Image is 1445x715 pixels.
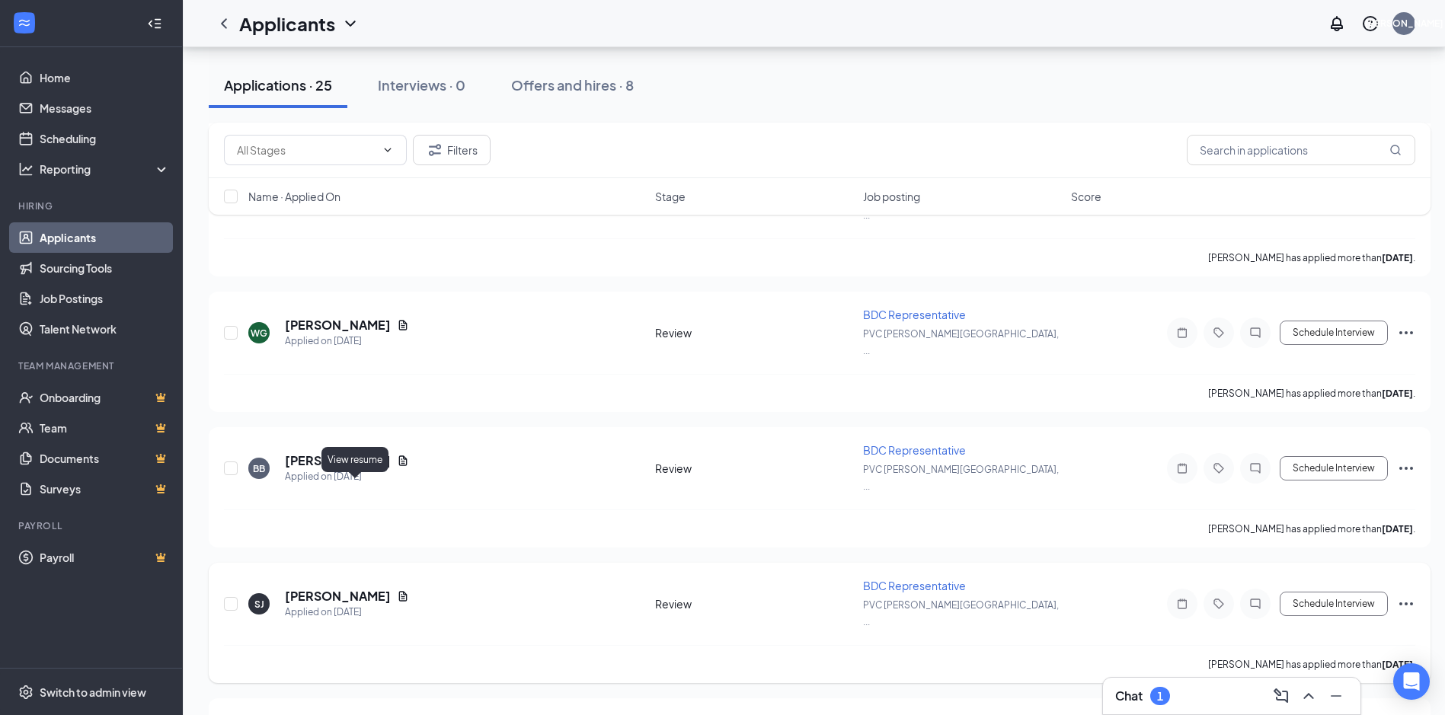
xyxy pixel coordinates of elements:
[863,443,966,457] span: BDC Representative
[863,579,966,592] span: BDC Representative
[397,590,409,602] svg: Document
[147,16,162,31] svg: Collapse
[224,75,332,94] div: Applications · 25
[1210,598,1228,610] svg: Tag
[18,519,167,532] div: Payroll
[285,334,409,349] div: Applied on [DATE]
[382,144,394,156] svg: ChevronDown
[1280,592,1388,616] button: Schedule Interview
[18,685,34,700] svg: Settings
[1208,387,1415,400] p: [PERSON_NAME] has applied more than .
[285,452,391,469] h5: [PERSON_NAME]
[863,308,966,321] span: BDC Representative
[1246,327,1264,339] svg: ChatInactive
[426,141,444,159] svg: Filter
[1300,687,1318,705] svg: ChevronUp
[40,314,170,344] a: Talent Network
[1382,659,1413,670] b: [DATE]
[1389,144,1402,156] svg: MagnifyingGlass
[1361,14,1379,33] svg: QuestionInfo
[1208,658,1415,671] p: [PERSON_NAME] has applied more than .
[1210,327,1228,339] svg: Tag
[1397,459,1415,477] svg: Ellipses
[285,469,409,484] div: Applied on [DATE]
[655,596,854,611] div: Review
[1393,663,1430,700] div: Open Intercom Messenger
[40,93,170,123] a: Messages
[397,455,409,467] svg: Document
[40,253,170,283] a: Sourcing Tools
[239,11,335,37] h1: Applicants
[285,605,409,620] div: Applied on [DATE]
[40,62,170,93] a: Home
[655,189,686,204] span: Stage
[1272,687,1290,705] svg: ComposeMessage
[1397,324,1415,342] svg: Ellipses
[397,319,409,331] svg: Document
[863,189,920,204] span: Job posting
[321,447,388,472] div: View resume
[863,328,1059,356] span: PVC [PERSON_NAME][GEOGRAPHIC_DATA], ...
[248,189,340,204] span: Name · Applied On
[1115,688,1143,704] h3: Chat
[1208,251,1415,264] p: [PERSON_NAME] has applied more than .
[253,462,265,475] div: BB
[285,588,391,605] h5: [PERSON_NAME]
[863,599,1059,627] span: PVC [PERSON_NAME][GEOGRAPHIC_DATA], ...
[40,443,170,474] a: DocumentsCrown
[40,161,171,177] div: Reporting
[1382,388,1413,399] b: [DATE]
[18,199,167,212] div: Hiring
[237,142,376,158] input: All Stages
[1365,17,1443,30] div: [PERSON_NAME]
[40,382,170,413] a: OnboardingCrown
[40,542,170,573] a: PayrollCrown
[378,75,465,94] div: Interviews · 0
[1328,14,1346,33] svg: Notifications
[341,14,360,33] svg: ChevronDown
[40,283,170,314] a: Job Postings
[18,359,167,372] div: Team Management
[40,413,170,443] a: TeamCrown
[1246,462,1264,474] svg: ChatInactive
[1382,523,1413,535] b: [DATE]
[1173,327,1191,339] svg: Note
[40,222,170,253] a: Applicants
[40,123,170,154] a: Scheduling
[1324,684,1348,708] button: Minimize
[1210,462,1228,474] svg: Tag
[863,464,1059,492] span: PVC [PERSON_NAME][GEOGRAPHIC_DATA], ...
[1157,690,1163,703] div: 1
[254,598,264,611] div: SJ
[1327,687,1345,705] svg: Minimize
[1187,135,1415,165] input: Search in applications
[413,135,491,165] button: Filter Filters
[655,461,854,476] div: Review
[1269,684,1293,708] button: ComposeMessage
[17,15,32,30] svg: WorkstreamLogo
[1280,456,1388,480] button: Schedule Interview
[1208,522,1415,535] p: [PERSON_NAME] has applied more than .
[251,327,267,340] div: WG
[285,317,391,334] h5: [PERSON_NAME]
[1397,595,1415,613] svg: Ellipses
[40,474,170,504] a: SurveysCrown
[1280,321,1388,345] button: Schedule Interview
[1296,684,1321,708] button: ChevronUp
[215,14,233,33] svg: ChevronLeft
[40,685,146,700] div: Switch to admin view
[1173,462,1191,474] svg: Note
[1246,598,1264,610] svg: ChatInactive
[1071,189,1101,204] span: Score
[1382,252,1413,263] b: [DATE]
[18,161,34,177] svg: Analysis
[511,75,634,94] div: Offers and hires · 8
[1173,598,1191,610] svg: Note
[655,325,854,340] div: Review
